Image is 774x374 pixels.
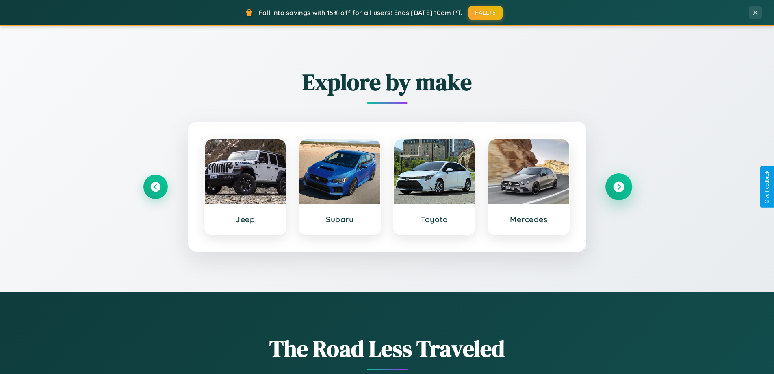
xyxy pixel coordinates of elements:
[143,333,631,364] h1: The Road Less Traveled
[402,214,467,224] h3: Toyota
[213,214,278,224] h3: Jeep
[308,214,372,224] h3: Subaru
[764,171,770,203] div: Give Feedback
[468,6,503,20] button: FALL15
[143,66,631,98] h2: Explore by make
[259,9,462,17] span: Fall into savings with 15% off for all users! Ends [DATE] 10am PT.
[496,214,561,224] h3: Mercedes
